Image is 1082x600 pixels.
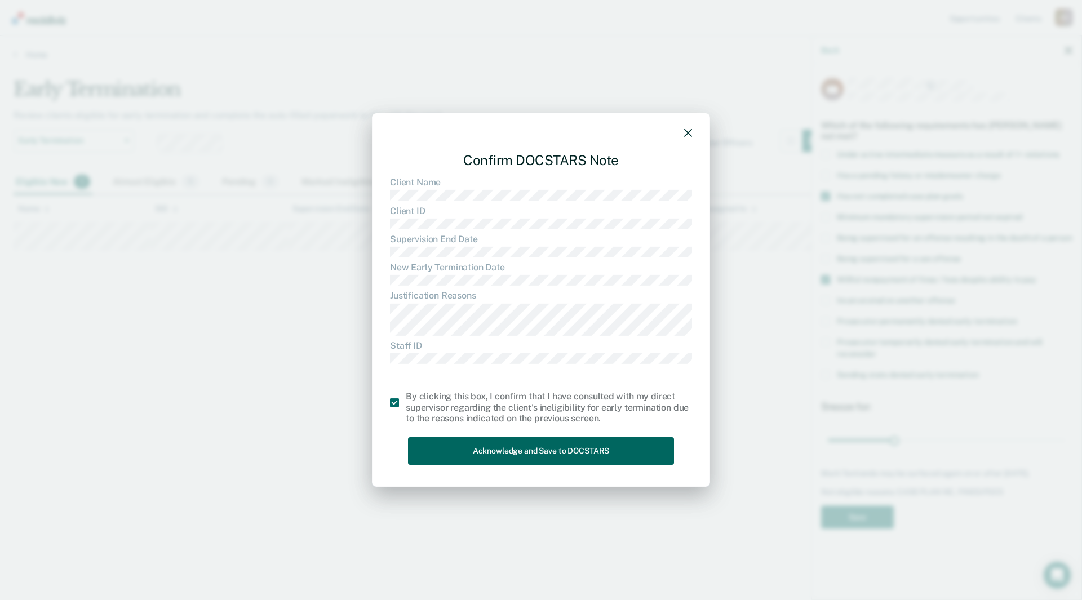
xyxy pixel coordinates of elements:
[390,234,692,245] dt: Supervision End Date
[390,262,692,273] dt: New Early Termination Date
[408,437,674,465] button: Acknowledge and Save to DOCSTARS
[390,340,692,351] dt: Staff ID
[406,391,692,424] div: By clicking this box, I confirm that I have consulted with my direct supervisor regarding the cli...
[390,177,692,188] dt: Client Name
[390,205,692,216] dt: Client ID
[390,143,692,177] div: Confirm DOCSTARS Note
[390,290,692,301] dt: Justification Reasons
